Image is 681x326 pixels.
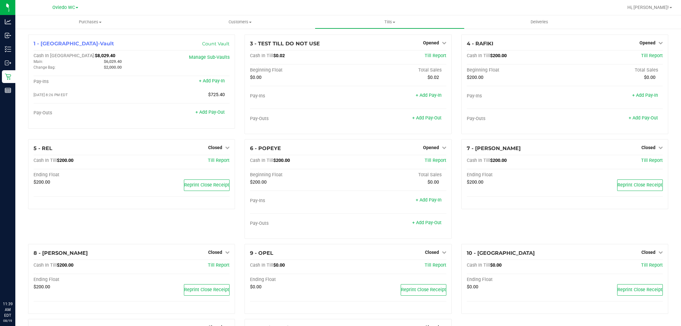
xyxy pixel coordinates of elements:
[632,93,658,98] a: + Add Pay-In
[34,179,50,185] span: $200.00
[425,158,446,163] a: Till Report
[3,318,12,323] p: 08/19
[250,41,320,47] span: 3 - TEST TILL DO NOT USE
[423,40,439,45] span: Opened
[34,79,132,85] div: Pay-Ins
[34,65,56,70] span: Change Bag:
[15,19,165,25] span: Purchases
[34,145,52,151] span: 5 - REL
[34,110,132,116] div: Pay-Outs
[189,55,230,60] a: Manage Sub-Vaults
[641,262,663,268] a: Till Report
[273,53,285,58] span: $0.02
[184,287,229,292] span: Reprint Close Receipt
[467,262,490,268] span: Cash In Till
[315,19,464,25] span: Tills
[273,262,285,268] span: $0.00
[6,275,26,294] iframe: Resource center
[467,116,565,122] div: Pay-Outs
[34,277,132,283] div: Ending Float
[644,75,655,80] span: $0.00
[57,262,73,268] span: $200.00
[250,250,273,256] span: 9 - OPEL
[208,262,230,268] span: Till Report
[565,67,663,73] div: Total Sales
[165,15,315,29] a: Customers
[348,172,446,178] div: Total Sales
[250,145,281,151] span: 6 - POPEYE
[250,198,348,204] div: Pay-Ins
[412,115,442,121] a: + Add Pay-Out
[34,250,88,256] span: 8 - [PERSON_NAME]
[428,75,439,80] span: $0.02
[195,110,225,115] a: + Add Pay-Out
[467,284,478,290] span: $0.00
[627,5,669,10] span: Hi, [PERSON_NAME]!
[425,262,446,268] a: Till Report
[208,250,222,255] span: Closed
[467,250,535,256] span: 10 - [GEOGRAPHIC_DATA]
[184,284,230,296] button: Reprint Close Receipt
[348,67,446,73] div: Total Sales
[467,172,565,178] div: Ending Float
[5,46,11,52] inline-svg: Inventory
[5,32,11,39] inline-svg: Inbound
[165,19,314,25] span: Customers
[416,197,442,203] a: + Add Pay-In
[467,41,493,47] span: 4 - RAFIKI
[273,158,290,163] span: $200.00
[19,274,26,282] iframe: Resource center unread badge
[641,158,663,163] a: Till Report
[617,284,663,296] button: Reprint Close Receipt
[202,41,230,47] a: Count Vault
[425,53,446,58] a: Till Report
[467,179,483,185] span: $200.00
[412,220,442,225] a: + Add Pay-Out
[34,59,43,64] span: Main:
[250,53,273,58] span: Cash In Till
[3,301,12,318] p: 11:39 AM EDT
[250,172,348,178] div: Beginning Float
[184,182,229,188] span: Reprint Close Receipt
[34,93,68,97] span: [DATE] 8:26 PM EDT
[467,158,490,163] span: Cash In Till
[34,262,57,268] span: Cash In Till
[52,5,75,10] span: Oviedo WC
[184,179,230,191] button: Reprint Close Receipt
[208,158,230,163] a: Till Report
[34,284,50,290] span: $200.00
[641,145,655,150] span: Closed
[490,53,507,58] span: $200.00
[467,53,490,58] span: Cash In Till
[104,59,122,64] span: $6,029.40
[639,40,655,45] span: Opened
[250,179,267,185] span: $200.00
[522,19,557,25] span: Deliveries
[250,67,348,73] div: Beginning Float
[250,284,261,290] span: $0.00
[467,277,565,283] div: Ending Float
[250,75,261,80] span: $0.00
[315,15,465,29] a: Tills
[199,78,225,84] a: + Add Pay-In
[5,60,11,66] inline-svg: Outbound
[641,250,655,255] span: Closed
[617,287,662,292] span: Reprint Close Receipt
[467,75,483,80] span: $200.00
[34,53,95,58] span: Cash In [GEOGRAPHIC_DATA]:
[250,93,348,99] div: Pay-Ins
[250,158,273,163] span: Cash In Till
[617,179,663,191] button: Reprint Close Receipt
[416,93,442,98] a: + Add Pay-In
[34,172,132,178] div: Ending Float
[401,287,446,292] span: Reprint Close Receipt
[34,158,57,163] span: Cash In Till
[34,41,114,47] span: 1 - [GEOGRAPHIC_DATA]-Vault
[15,15,165,29] a: Purchases
[641,53,663,58] a: Till Report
